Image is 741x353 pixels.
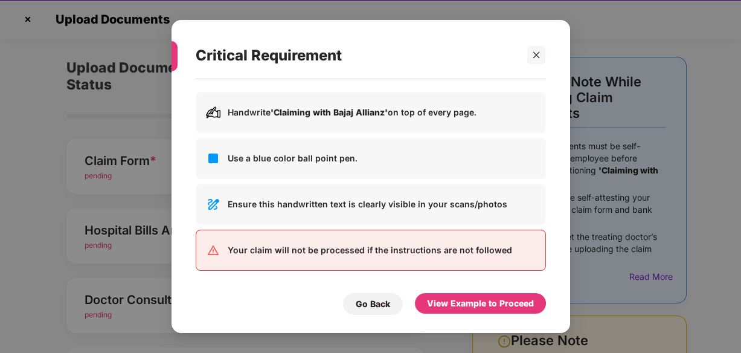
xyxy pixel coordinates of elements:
[228,198,536,211] p: Ensure this handwritten text is clearly visible in your scans/photos
[356,297,390,311] div: Go Back
[196,32,517,79] div: Critical Requirement
[228,244,536,257] p: Your claim will not be processed if the instructions are not followed
[206,243,220,257] img: svg+xml;base64,PHN2ZyB3aWR0aD0iMjQiIGhlaWdodD0iMjQiIHZpZXdCb3g9IjAgMCAyNCAyNCIgZmlsbD0ibm9uZSIgeG...
[206,197,220,212] img: svg+xml;base64,PHN2ZyB3aWR0aD0iMjQiIGhlaWdodD0iMjQiIHZpZXdCb3g9IjAgMCAyNCAyNCIgZmlsbD0ibm9uZSIgeG...
[228,152,536,165] p: Use a blue color ball point pen.
[427,297,534,310] div: View Example to Proceed
[271,107,388,117] b: 'Claiming with Bajaj Allianz'
[206,151,220,166] img: svg+xml;base64,PHN2ZyB3aWR0aD0iMjQiIGhlaWdodD0iMjQiIHZpZXdCb3g9IjAgMCAyNCAyNCIgZmlsbD0ibm9uZSIgeG...
[532,51,541,59] span: close
[206,105,220,120] img: svg+xml;base64,PHN2ZyB3aWR0aD0iMjAiIGhlaWdodD0iMjAiIHZpZXdCb3g9IjAgMCAyMCAyMCIgZmlsbD0ibm9uZSIgeG...
[228,106,536,119] p: Handwrite on top of every page.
